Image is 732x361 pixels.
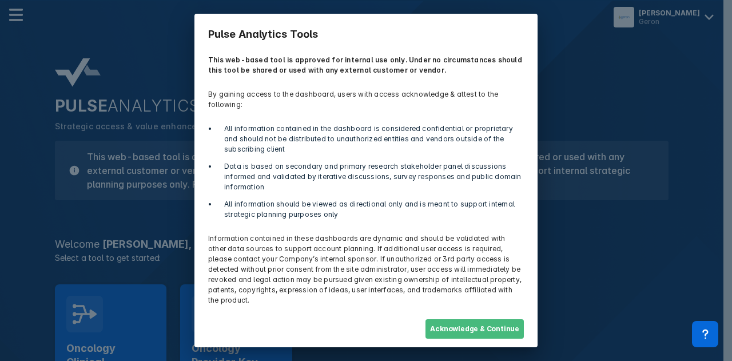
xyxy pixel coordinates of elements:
div: Contact Support [692,321,718,347]
li: All information should be viewed as directional only and is meant to support internal strategic p... [217,199,524,220]
p: This web-based tool is approved for internal use only. Under no circumstances should this tool be... [201,48,531,82]
li: Data is based on secondary and primary research stakeholder panel discussions informed and valida... [217,161,524,192]
button: Acknowledge & Continue [425,319,524,339]
li: All information contained in the dashboard is considered confidential or proprietary and should n... [217,124,524,154]
h3: Pulse Analytics Tools [201,21,531,48]
p: Information contained in these dashboards are dynamic and should be validated with other data sou... [201,227,531,312]
p: By gaining access to the dashboard, users with access acknowledge & attest to the following: [201,82,531,117]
